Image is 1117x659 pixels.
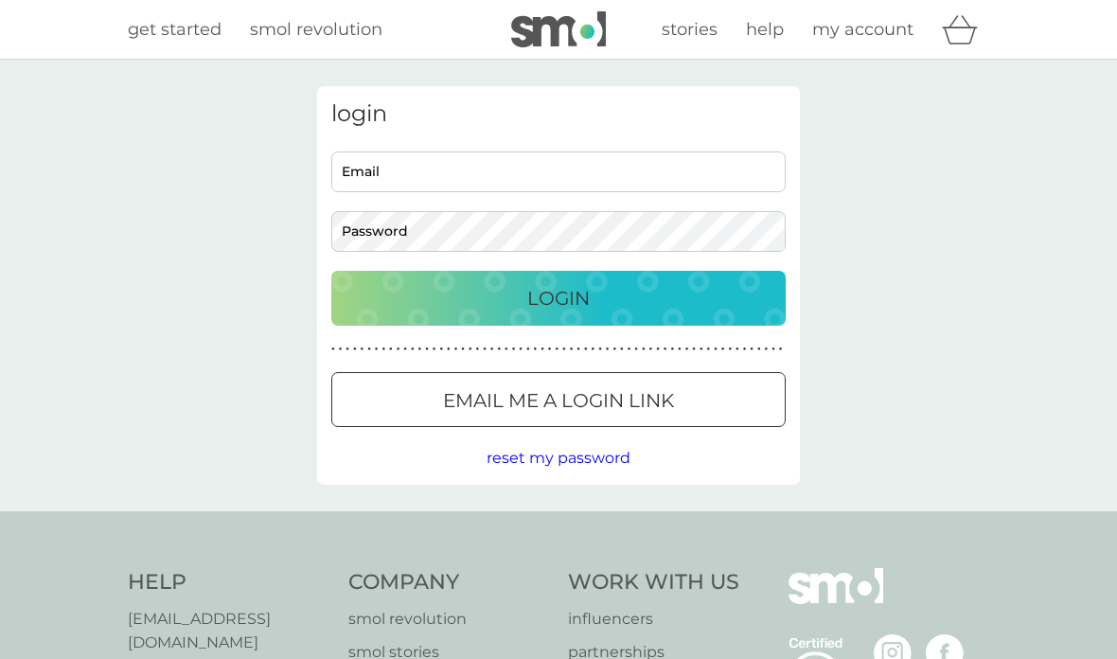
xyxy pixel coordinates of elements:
h4: Help [128,568,329,597]
a: [EMAIL_ADDRESS][DOMAIN_NAME] [128,607,329,655]
p: ● [411,345,415,354]
a: smol revolution [348,607,550,632]
p: ● [526,345,530,354]
img: smol [789,568,883,632]
a: stories [662,16,718,44]
p: ● [346,345,349,354]
p: ● [750,345,754,354]
p: ● [779,345,783,354]
p: ● [331,345,335,354]
p: ● [576,345,580,354]
p: ● [664,345,667,354]
p: ● [721,345,725,354]
a: influencers [568,607,739,632]
span: stories [662,19,718,40]
span: my account [812,19,913,40]
p: ● [771,345,775,354]
p: ● [736,345,739,354]
p: ● [656,345,660,354]
p: ● [562,345,566,354]
span: reset my password [487,449,630,467]
p: ● [433,345,436,354]
p: ● [743,345,747,354]
p: ● [592,345,595,354]
p: ● [367,345,371,354]
div: basket [942,10,989,48]
p: ● [606,345,610,354]
p: ● [634,345,638,354]
p: ● [461,345,465,354]
img: smol [511,11,606,47]
p: ● [389,345,393,354]
p: ● [642,345,646,354]
p: ● [476,345,480,354]
p: ● [757,345,761,354]
p: ● [519,345,523,354]
p: ● [649,345,653,354]
p: ● [707,345,711,354]
p: ● [765,345,769,354]
p: ● [692,345,696,354]
a: get started [128,16,222,44]
p: ● [454,345,458,354]
p: Login [527,283,590,313]
p: ● [361,345,364,354]
p: ● [685,345,689,354]
span: help [746,19,784,40]
span: get started [128,19,222,40]
p: ● [620,345,624,354]
p: ● [425,345,429,354]
p: ● [700,345,703,354]
p: ● [678,345,682,354]
p: Email me a login link [443,385,674,416]
p: ● [469,345,472,354]
p: ● [548,345,552,354]
button: Login [331,271,786,326]
p: ● [353,345,357,354]
p: ● [541,345,544,354]
p: ● [483,345,487,354]
p: ● [418,345,422,354]
p: ● [534,345,538,354]
p: ● [505,345,508,354]
p: ● [628,345,631,354]
p: ● [381,345,385,354]
h4: Work With Us [568,568,739,597]
h4: Company [348,568,550,597]
p: ● [670,345,674,354]
a: smol revolution [250,16,382,44]
span: smol revolution [250,19,382,40]
p: ● [714,345,718,354]
button: Email me a login link [331,372,786,427]
p: ● [339,345,343,354]
a: my account [812,16,913,44]
h3: login [331,100,786,128]
p: ● [584,345,588,354]
p: ● [612,345,616,354]
p: ● [490,345,494,354]
p: ● [397,345,400,354]
button: reset my password [487,446,630,471]
p: ● [375,345,379,354]
p: ● [598,345,602,354]
p: ● [447,345,451,354]
p: ● [403,345,407,354]
p: ● [439,345,443,354]
p: ● [728,345,732,354]
p: ● [555,345,558,354]
p: ● [497,345,501,354]
a: help [746,16,784,44]
p: ● [512,345,516,354]
p: ● [570,345,574,354]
